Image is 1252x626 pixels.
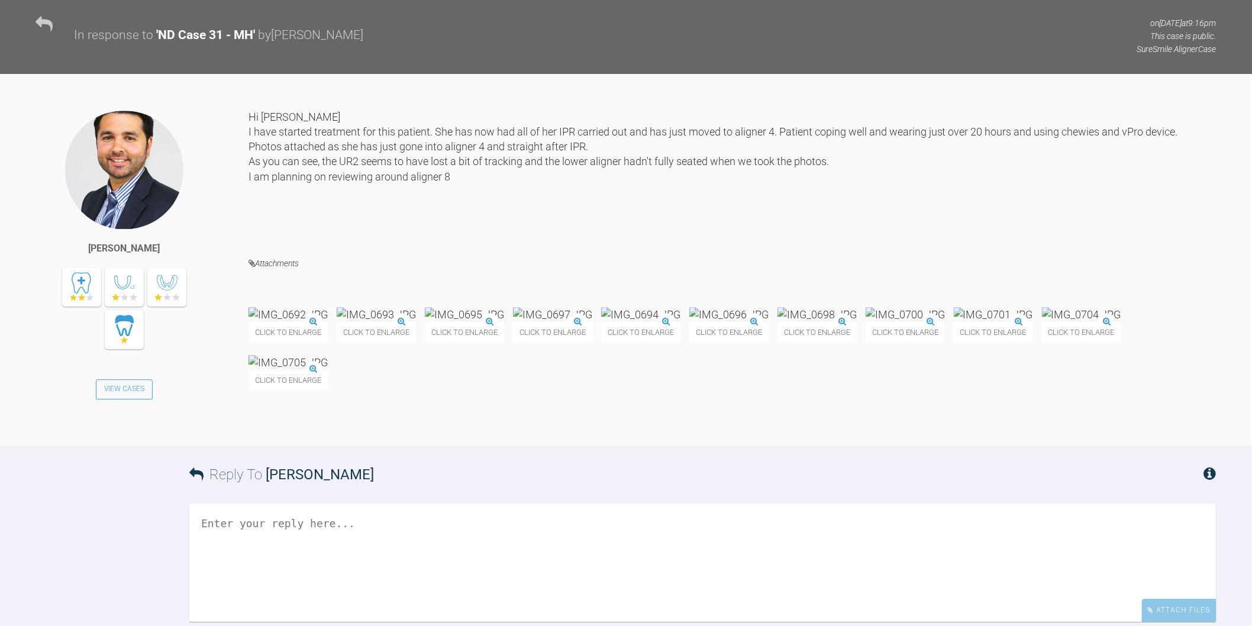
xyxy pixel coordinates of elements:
[1142,599,1216,622] div: Attach Files
[866,307,945,322] img: IMG_0700.JPG
[337,322,416,343] span: Click to enlarge
[425,322,504,343] span: Click to enlarge
[1042,322,1121,343] span: Click to enlarge
[689,322,769,343] span: Click to enlarge
[1137,17,1216,30] p: on [DATE] at 9:16pm
[954,322,1033,343] span: Click to enlarge
[249,307,328,322] img: IMG_0692.JPG
[89,241,160,256] div: [PERSON_NAME]
[1137,30,1216,43] p: This case is public.
[337,307,416,322] img: IMG_0693.JPG
[266,466,374,483] span: [PERSON_NAME]
[866,322,945,343] span: Click to enlarge
[954,307,1033,322] img: IMG_0701.JPG
[1137,43,1216,56] p: SureSmile Aligner Case
[513,307,592,322] img: IMG_0697.JPG
[156,25,255,46] div: ' ND Case 31 - MH '
[1042,307,1121,322] img: IMG_0704.JPG
[777,322,857,343] span: Click to enlarge
[249,370,328,391] span: Click to enlarge
[64,109,185,230] img: Neeraj Diddee
[249,256,1216,271] h4: Attachments
[96,379,153,399] a: View Cases
[601,322,680,343] span: Click to enlarge
[189,463,374,486] h3: Reply To
[249,109,1216,238] div: Hi [PERSON_NAME] I have started treatment for this patient. She has now had all of her IPR carrie...
[249,322,328,343] span: Click to enlarge
[777,307,857,322] img: IMG_0698.JPG
[425,307,504,322] img: IMG_0695.JPG
[74,25,153,46] div: In response to
[601,307,680,322] img: IMG_0694.JPG
[258,25,363,46] div: by [PERSON_NAME]
[513,322,592,343] span: Click to enlarge
[249,355,328,370] img: IMG_0705.JPG
[689,307,769,322] img: IMG_0696.JPG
